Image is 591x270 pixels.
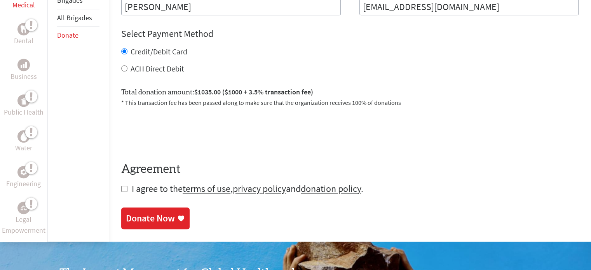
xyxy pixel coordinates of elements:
[131,47,187,56] label: Credit/Debit Card
[301,183,361,195] a: donation policy
[6,166,41,189] a: EngineeringEngineering
[57,31,78,40] a: Donate
[57,27,99,44] li: Donate
[121,162,579,176] h4: Agreement
[57,9,99,27] li: All Brigades
[14,35,33,46] p: Dental
[10,71,37,82] p: Business
[4,94,44,118] a: Public HealthPublic Health
[2,214,46,236] p: Legal Empowerment
[233,183,286,195] a: privacy policy
[17,59,30,71] div: Business
[121,98,579,107] p: * This transaction fee has been passed along to make sure that the organization receives 100% of ...
[17,130,30,143] div: Water
[21,206,27,210] img: Legal Empowerment
[14,23,33,46] a: DentalDental
[17,23,30,35] div: Dental
[17,166,30,178] div: Engineering
[21,132,27,141] img: Water
[17,94,30,107] div: Public Health
[183,183,230,195] a: terms of use
[57,13,92,22] a: All Brigades
[21,169,27,175] img: Engineering
[121,207,190,229] a: Donate Now
[121,87,313,98] label: Total donation amount:
[15,130,32,153] a: WaterWater
[2,202,46,236] a: Legal EmpowermentLegal Empowerment
[132,183,363,195] span: I agree to the , and .
[121,117,239,147] iframe: reCAPTCHA
[17,202,30,214] div: Legal Empowerment
[21,97,27,105] img: Public Health
[131,64,184,73] label: ACH Direct Debit
[10,59,37,82] a: BusinessBusiness
[121,28,579,40] h4: Select Payment Method
[15,143,32,153] p: Water
[194,87,313,96] span: $1035.00 ($1000 + 3.5% transaction fee)
[4,107,44,118] p: Public Health
[126,212,175,225] div: Donate Now
[21,62,27,68] img: Business
[21,26,27,33] img: Dental
[6,178,41,189] p: Engineering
